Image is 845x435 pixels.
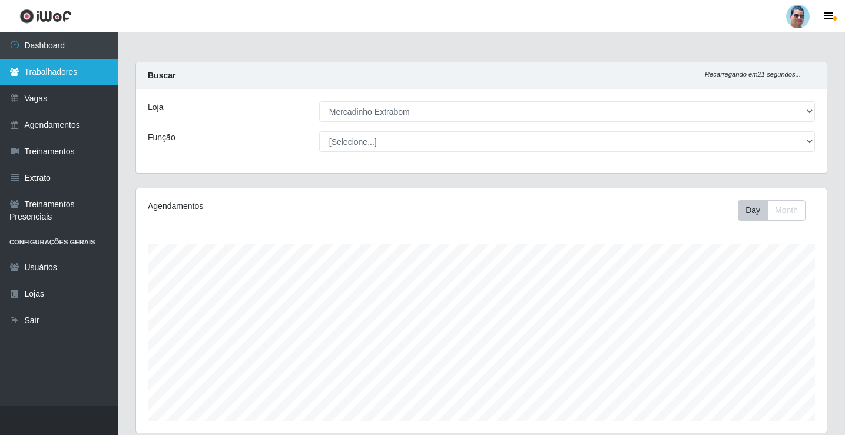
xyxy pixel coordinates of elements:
i: Recarregando em 21 segundos... [705,71,801,78]
button: Month [767,200,806,221]
label: Loja [148,101,163,114]
button: Day [738,200,768,221]
div: Toolbar with button groups [738,200,815,221]
div: Agendamentos [148,200,416,212]
div: First group [738,200,806,221]
img: CoreUI Logo [19,9,72,24]
label: Função [148,131,175,144]
strong: Buscar [148,71,175,80]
